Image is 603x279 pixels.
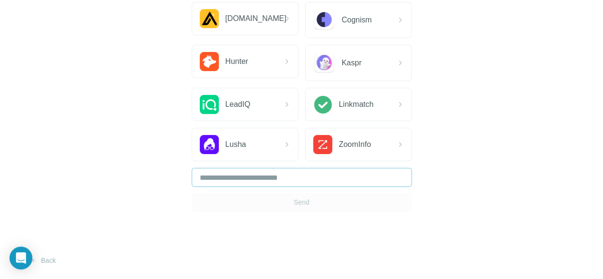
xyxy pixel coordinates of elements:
[200,95,219,114] img: LeadIQ Logo
[225,13,286,24] span: [DOMAIN_NAME]
[200,52,219,71] img: Hunter.io Logo
[313,52,335,74] img: Kaspr Logo
[313,95,332,114] img: Linkmatch Logo
[23,252,62,269] button: Back
[313,9,335,31] img: Cognism Logo
[313,135,332,154] img: ZoomInfo Logo
[10,247,32,269] div: Open Intercom Messenger
[342,57,362,69] span: Kaspr
[339,139,371,150] span: ZoomInfo
[200,9,219,28] img: Apollo.io Logo
[200,135,219,154] img: Lusha Logo
[342,14,372,26] span: Cognism
[339,99,374,110] span: Linkmatch
[225,99,250,110] span: LeadIQ
[225,139,246,150] span: Lusha
[225,56,248,67] span: Hunter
